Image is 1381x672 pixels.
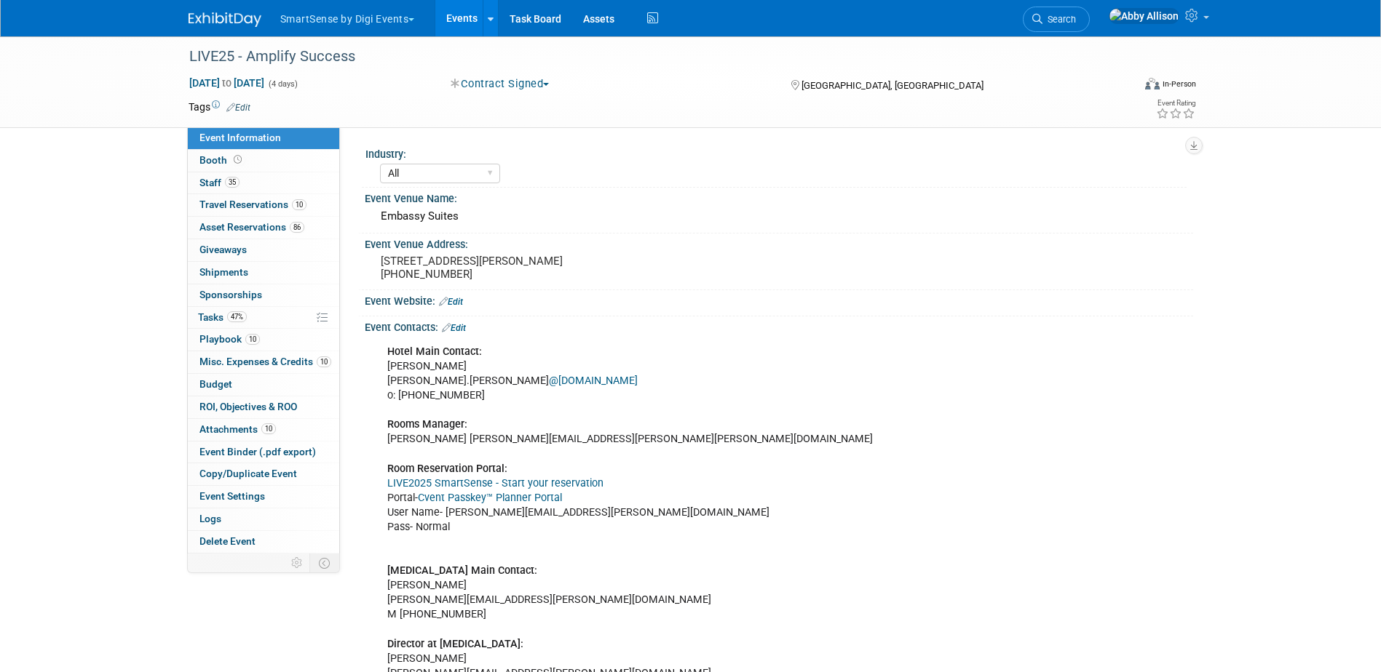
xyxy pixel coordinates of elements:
[418,492,562,504] a: Cvent Passkey™ Planner Portal
[446,76,555,92] button: Contract Signed
[199,132,281,143] span: Event Information
[189,100,250,114] td: Tags
[442,323,466,333] a: Edit
[199,446,316,457] span: Event Binder (.pdf export)
[188,217,339,239] a: Asset Reservations86
[199,154,245,166] span: Booth
[387,463,507,475] b: Room Reservation Portal:
[199,468,297,479] span: Copy/Duplicate Event
[188,284,339,306] a: Sponsorships
[387,418,467,431] b: Rooms Manager:
[267,79,298,89] span: (4 days)
[189,76,265,89] span: [DATE] [DATE]
[292,199,306,210] span: 10
[309,553,339,572] td: Toggle Event Tabs
[285,553,310,572] td: Personalize Event Tab Strip
[1023,7,1090,32] a: Search
[188,508,339,530] a: Logs
[220,77,234,89] span: to
[199,513,221,524] span: Logs
[198,311,247,323] span: Tasks
[1047,76,1197,97] div: Event Format
[199,244,247,255] span: Giveaways
[1156,100,1195,107] div: Event Rating
[199,535,256,547] span: Delete Event
[199,199,306,210] span: Travel Reservations
[1162,79,1196,89] div: In-Person
[387,564,537,577] b: [MEDICAL_DATA] Main Contact:
[365,233,1193,252] div: Event Venue Address:
[188,194,339,216] a: Travel Reservations10
[188,531,339,553] a: Delete Event
[188,307,339,329] a: Tasks47%
[199,356,331,367] span: Misc. Expenses & Credits
[188,351,339,373] a: Misc. Expenses & Credits10
[387,345,482,358] b: Hotel Main Contact:
[365,188,1193,206] div: Event Venue Name:
[188,419,339,441] a: Attachments10
[225,177,240,188] span: 35
[245,334,260,345] span: 10
[226,103,250,113] a: Edit
[387,477,604,489] a: LIVE2025 SmartSense - Start your reservation
[227,311,247,322] span: 47%
[188,486,339,508] a: Event Settings
[184,44,1111,70] div: LIVE25 - Amplify Success
[188,150,339,172] a: Booth
[381,255,694,281] pre: [STREET_ADDRESS][PERSON_NAME] [PHONE_NUMBER]
[802,80,984,91] span: [GEOGRAPHIC_DATA], [GEOGRAPHIC_DATA]
[439,297,463,307] a: Edit
[199,378,232,390] span: Budget
[199,333,260,345] span: Playbook
[290,222,304,233] span: 86
[188,396,339,418] a: ROI, Objectives & ROO
[188,463,339,485] a: Copy/Duplicate Event
[188,262,339,284] a: Shipments
[188,239,339,261] a: Giveaways
[188,329,339,351] a: Playbook10
[317,356,331,367] span: 10
[376,205,1182,228] div: Embassy Suites
[261,423,276,434] span: 10
[188,374,339,396] a: Budget
[189,12,261,27] img: ExhibitDay
[1042,14,1076,25] span: Search
[365,143,1187,161] div: Industry:
[231,154,245,165] span: Booth not reserved yet
[199,401,297,412] span: ROI, Objectives & ROO
[199,177,240,188] span: Staff
[188,441,339,463] a: Event Binder (.pdf export)
[188,172,339,194] a: Staff35
[365,290,1193,309] div: Event Website:
[1145,78,1160,89] img: Format-Inperson.png
[199,266,248,278] span: Shipments
[365,316,1193,335] div: Event Contacts:
[199,221,304,233] span: Asset Reservations
[549,375,638,387] a: @[DOMAIN_NAME]
[199,289,262,300] span: Sponsorships
[387,638,523,650] b: Director at [MEDICAL_DATA]:
[199,490,265,502] span: Event Settings
[199,423,276,435] span: Attachments
[188,127,339,149] a: Event Information
[1109,8,1179,24] img: Abby Allison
